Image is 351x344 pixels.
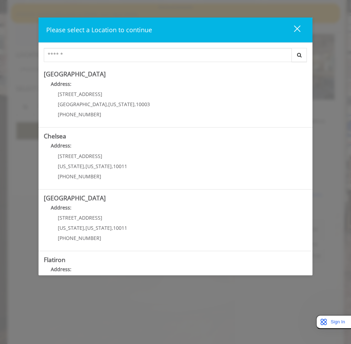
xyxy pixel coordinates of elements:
[58,235,101,241] span: [PHONE_NUMBER]
[44,132,66,140] b: Chelsea
[108,101,135,108] span: [US_STATE]
[51,266,71,273] b: Address:
[44,48,292,62] input: Search Center
[84,225,85,231] span: ,
[44,194,106,202] b: [GEOGRAPHIC_DATA]
[51,204,71,211] b: Address:
[58,163,84,170] span: [US_STATE]
[58,225,84,231] span: [US_STATE]
[58,173,101,180] span: [PHONE_NUMBER]
[58,153,102,159] span: [STREET_ADDRESS]
[112,225,113,231] span: ,
[112,163,113,170] span: ,
[44,70,106,78] b: [GEOGRAPHIC_DATA]
[51,81,71,87] b: Address:
[58,91,102,97] span: [STREET_ADDRESS]
[113,225,127,231] span: 10011
[135,101,136,108] span: ,
[107,101,108,108] span: ,
[51,142,71,149] b: Address:
[113,163,127,170] span: 10011
[46,26,152,34] span: Please select a Location to continue
[295,53,303,57] i: Search button
[84,163,85,170] span: ,
[281,23,305,37] button: close dialog
[44,48,307,66] div: Center Select
[85,163,112,170] span: [US_STATE]
[58,101,107,108] span: [GEOGRAPHIC_DATA]
[58,111,101,118] span: [PHONE_NUMBER]
[44,255,66,264] b: Flatiron
[58,214,102,221] span: [STREET_ADDRESS]
[286,25,300,35] div: close dialog
[85,225,112,231] span: [US_STATE]
[136,101,150,108] span: 10003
